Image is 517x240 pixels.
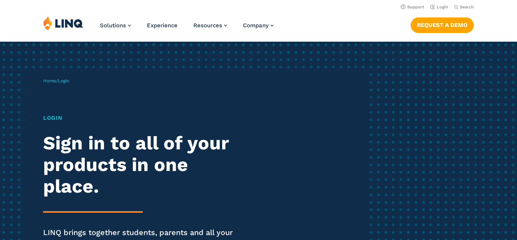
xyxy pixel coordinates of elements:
h2: Sign in to all of your products in one place. [43,132,242,197]
span: Resources [193,22,222,29]
span: Solutions [100,22,126,29]
span: Company [243,22,269,29]
a: Support [401,5,424,9]
a: Request a Demo [411,17,474,33]
a: Experience [147,22,178,29]
span: Search [460,5,474,9]
nav: Primary Navigation [100,16,274,41]
nav: Button Navigation [411,16,474,33]
h1: Login [43,114,242,122]
a: Home [43,78,56,83]
img: LINQ | K‑12 Software [43,16,83,30]
a: Resources [193,22,227,29]
a: Solutions [100,22,131,29]
span: Login [58,78,69,83]
a: Company [243,22,274,29]
a: Login [430,5,448,9]
button: Open Search Bar [454,4,474,10]
span: / [43,78,69,83]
